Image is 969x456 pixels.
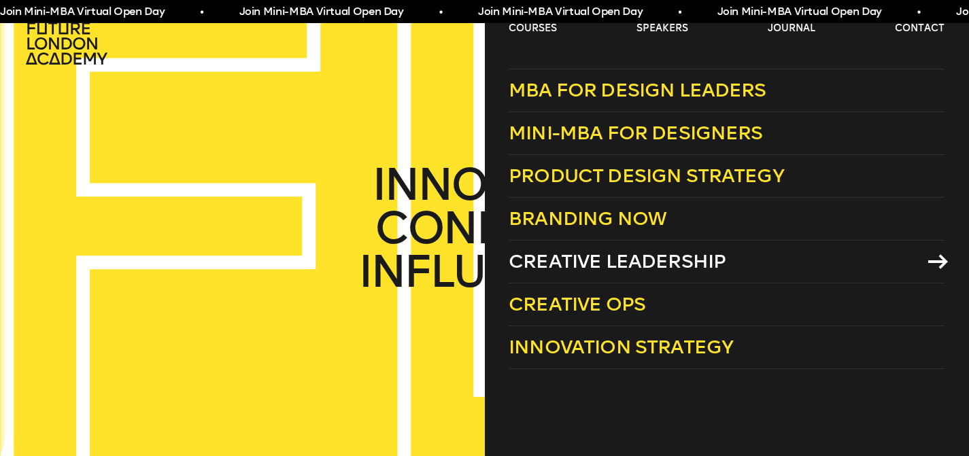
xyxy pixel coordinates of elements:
a: Creative Ops [509,283,945,326]
span: Innovation Strategy [509,336,733,358]
a: MBA for Design Leaders [509,69,945,112]
a: Innovation Strategy [509,326,945,369]
span: Product Design Strategy [509,164,784,187]
a: courses [509,22,557,35]
a: Creative Leadership [509,241,945,283]
span: Branding Now [509,207,666,230]
a: speakers [636,22,688,35]
span: MBA for Design Leaders [509,79,766,101]
a: Mini-MBA for Designers [509,112,945,155]
span: • [437,4,441,20]
span: • [915,4,919,20]
a: Branding Now [509,198,945,241]
span: Creative Leadership [509,250,726,273]
span: Creative Ops [509,293,645,315]
span: • [199,4,202,20]
span: Mini-MBA for Designers [509,122,763,144]
span: • [677,4,680,20]
a: contact [895,22,945,35]
a: Product Design Strategy [509,155,945,198]
a: journal [768,22,815,35]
